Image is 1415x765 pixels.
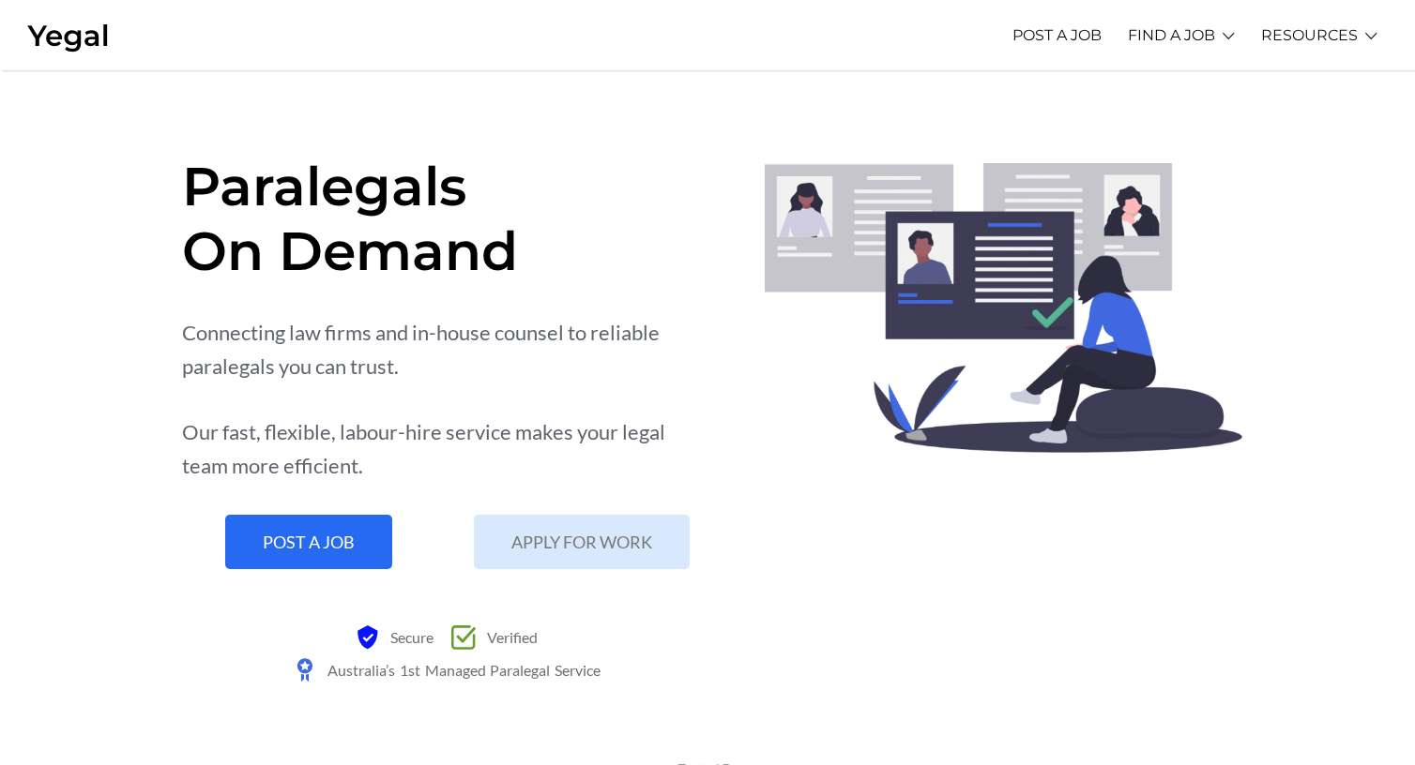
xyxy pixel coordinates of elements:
[263,533,355,550] span: POST A JOB
[474,515,690,569] a: APPLY FOR WORK
[1261,9,1358,61] a: RESOURCES
[323,653,600,686] span: Australia’s 1st Managed Paralegal Service
[511,533,652,550] span: APPLY FOR WORK
[1012,9,1102,61] a: POST A JOB
[225,515,392,569] a: POST A JOB
[1128,9,1215,61] a: FIND A JOB
[182,154,708,283] h1: Paralegals On Demand
[182,316,708,383] div: Connecting law firms and in-house counsel to reliable paralegals you can trust.
[182,415,708,483] div: Our fast, flexible, labour-hire service makes your legal team more efficient.
[482,621,538,653] span: Verified
[386,621,434,653] span: Secure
